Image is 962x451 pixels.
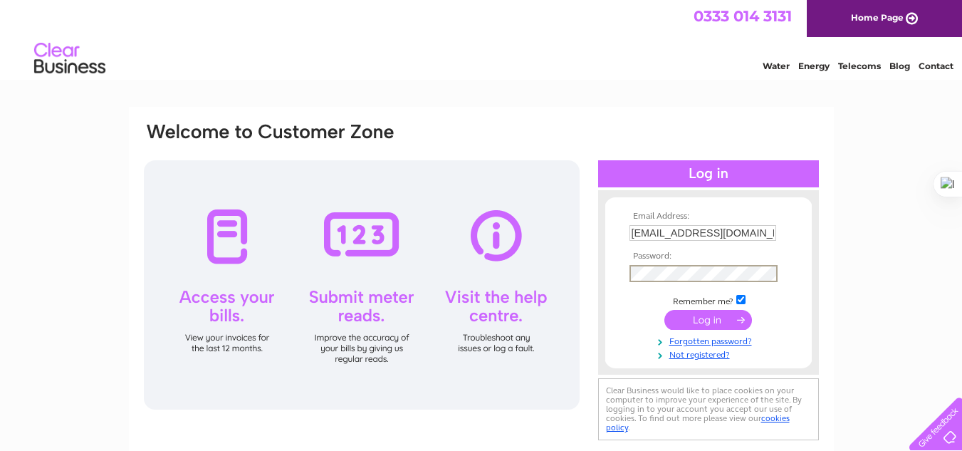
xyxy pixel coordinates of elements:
[919,61,953,71] a: Contact
[694,7,792,25] a: 0333 014 3131
[664,310,752,330] input: Submit
[889,61,910,71] a: Blog
[629,333,791,347] a: Forgotten password?
[798,61,830,71] a: Energy
[838,61,881,71] a: Telecoms
[606,413,790,432] a: cookies policy
[629,347,791,361] a: Not registered?
[626,293,791,307] td: Remember me?
[145,8,818,69] div: Clear Business is a trading name of Verastar Limited (registered in [GEOGRAPHIC_DATA] No. 3667643...
[626,212,791,222] th: Email Address:
[598,378,819,440] div: Clear Business would like to place cookies on your computer to improve your experience of the sit...
[763,61,790,71] a: Water
[626,252,791,261] th: Password:
[33,37,106,81] img: logo.png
